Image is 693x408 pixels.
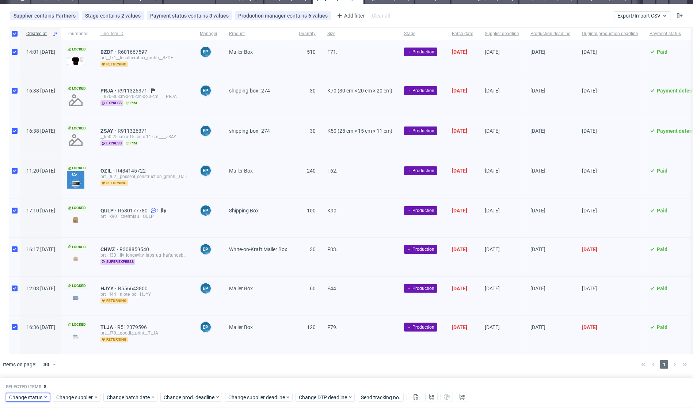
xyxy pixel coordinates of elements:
span: R512379596 [117,324,148,330]
span: F33. [327,246,338,252]
span: Stage [85,13,100,19]
img: version_two_editor_design.png [67,171,84,189]
span: F62. [327,168,338,174]
button: Export/Import CSV [614,11,671,20]
span: [DATE] [582,208,597,214]
span: Paid [657,246,667,252]
span: Supplier deadline [485,31,519,37]
span: [DATE] [485,324,500,330]
span: Stage [404,31,440,37]
span: 30 [310,246,316,252]
span: Paid [657,286,667,291]
span: [DATE] [485,128,500,134]
span: [DATE] [530,246,545,252]
span: R601667597 [118,49,149,55]
span: pim [125,140,138,146]
span: Mailer Box [229,49,253,55]
figcaption: EP [201,126,211,136]
span: pim [125,100,138,106]
span: Change batch date [107,394,151,401]
span: → Production [407,207,434,214]
span: Paid [657,324,667,330]
div: __k50-25-cm-x-15-cm-x-11-cm____ZSAY [100,134,188,140]
span: Items on page: [3,361,36,368]
a: R680177780 [118,208,149,214]
a: TLJA [100,324,117,330]
span: Locked [67,244,87,250]
span: returning [100,180,128,186]
span: 100 [307,208,316,214]
span: [DATE] [485,246,500,252]
span: Supplier [14,13,34,19]
img: version_two_editor_design [67,293,84,303]
a: R556643800 [118,286,149,291]
span: Size [327,31,392,37]
figcaption: EP [201,47,211,57]
a: R434145722 [116,168,147,174]
span: → Production [407,87,434,94]
figcaption: EP [201,322,211,332]
span: F79. [327,324,338,330]
a: PRJA [100,88,118,94]
a: R911326371 [118,128,149,134]
a: OZIL [100,168,116,174]
a: HJYY [100,286,118,291]
figcaption: EP [201,244,211,254]
span: Original production deadline [582,31,638,37]
a: R308859540 [119,246,151,252]
a: R911326371 [118,88,149,94]
figcaption: EP [201,166,211,176]
span: → Production [407,246,434,253]
span: [DATE] [485,168,500,174]
span: returning [100,298,128,304]
span: 30 [310,88,316,94]
span: [DATE] [452,324,467,330]
span: K50 (25 cm × 15 cm × 11 cm) [327,128,392,134]
span: Locked [67,165,87,171]
span: 60 [310,286,316,291]
span: Paid [657,208,667,214]
span: Production deadline [530,31,570,37]
span: [DATE] [452,128,467,134]
div: prt__f71__localherobox_gmbh__BZDF [100,55,188,61]
span: Send tracking no. [361,395,400,400]
div: __k70-30-cm-x-20-cm-x-20-cm____PRJA [100,94,188,99]
span: Payment status [150,13,188,19]
span: Locked [67,125,87,131]
span: [DATE] [452,246,467,252]
a: CHWZ [100,246,119,252]
span: contains [188,13,209,19]
span: Line item ID [100,31,188,37]
span: [DATE] [530,168,545,174]
button: Send tracking no. [358,393,404,402]
span: Export/Import CSV [617,13,668,19]
span: contains [34,13,56,19]
span: Manager [200,31,217,37]
span: [DATE] [452,88,467,94]
a: ZSAY [100,128,118,134]
span: 16:38 [DATE] [26,88,55,94]
span: Selected items: [6,384,42,390]
span: Quantity [299,31,316,37]
div: 6 values [308,13,328,19]
span: [DATE] [452,208,467,214]
span: Locked [67,86,87,91]
span: → Production [407,285,434,292]
span: 1 [157,208,159,214]
span: Paid [657,49,667,55]
figcaption: EP [201,283,211,294]
figcaption: EP [201,86,211,96]
span: 12:03 [DATE] [26,286,55,291]
span: [DATE] [530,208,545,214]
span: 16:17 [DATE] [26,246,55,252]
span: 120 [307,324,316,330]
span: [DATE] [485,49,500,55]
span: [DATE] [530,88,545,94]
